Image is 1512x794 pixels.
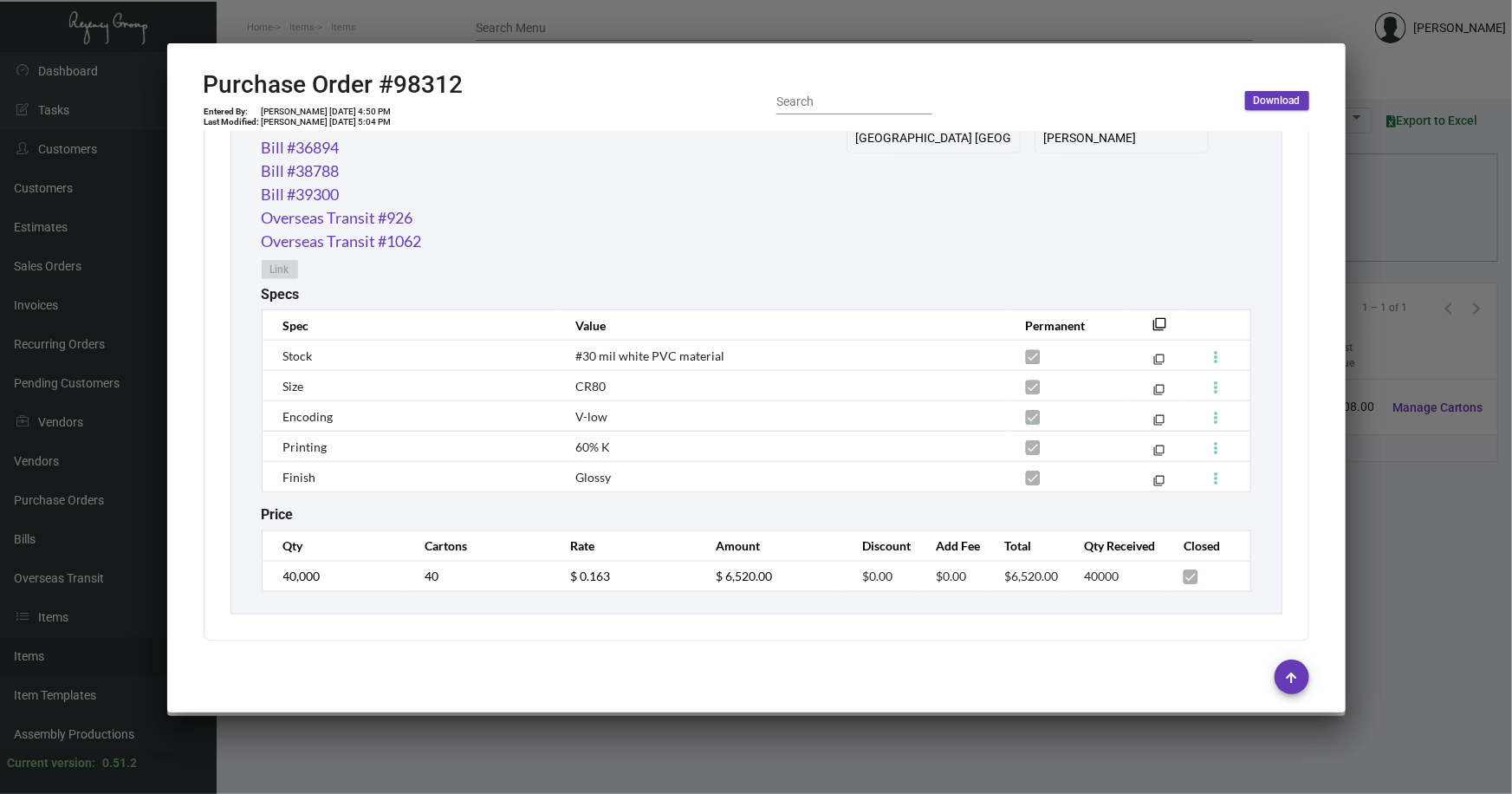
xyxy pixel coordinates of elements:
[262,230,422,253] a: Overseas Transit #1062
[262,136,340,159] a: Bill #36894
[102,754,137,772] div: 0.51.2
[204,117,261,127] td: Last Modified:
[283,379,304,394] span: Size
[407,530,553,561] th: Cartons
[262,206,413,230] a: Overseas Transit #926
[575,348,724,363] span: #30 mil white PVC material
[261,117,393,127] td: [PERSON_NAME] [DATE] 5:04 PM
[699,530,845,561] th: Amount
[283,348,313,363] span: Stock
[1153,478,1165,490] mat-icon: filter_none
[1085,569,1119,583] span: 40000
[936,569,966,583] span: $0.00
[1005,569,1059,583] span: $6,520.00
[553,530,698,561] th: Rate
[918,530,988,561] th: Add Fee
[1009,310,1127,341] th: Permanent
[204,70,464,100] h2: Purchase Order #98312
[1153,448,1165,459] mat-icon: filter_none
[7,754,95,772] div: Current version:
[558,310,1008,341] th: Value
[261,107,393,117] td: [PERSON_NAME] [DATE] 4:50 PM
[262,506,294,523] h2: Price
[262,286,300,303] h2: Specs
[1153,418,1165,429] mat-icon: filter_none
[575,470,611,485] span: Glossy
[1153,387,1165,399] mat-icon: filter_none
[270,263,289,277] span: Link
[845,530,918,561] th: Discount
[988,530,1067,561] th: Total
[1254,94,1301,108] span: Download
[283,439,328,454] span: Printing
[204,107,261,117] td: Entered By:
[862,569,892,583] span: $0.00
[575,379,606,394] span: CR80
[1067,530,1166,561] th: Qty Received
[1166,530,1250,561] th: Closed
[262,530,407,561] th: Qty
[575,439,610,454] span: 60% K
[262,159,340,183] a: Bill #38788
[1245,91,1309,110] button: Download
[1153,357,1165,368] mat-icon: filter_none
[1153,322,1167,336] mat-icon: filter_none
[283,470,316,485] span: Finish
[283,409,334,424] span: Encoding
[575,409,607,424] span: V-low
[262,260,298,279] button: Link
[262,183,340,206] a: Bill #39300
[262,310,558,341] th: Spec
